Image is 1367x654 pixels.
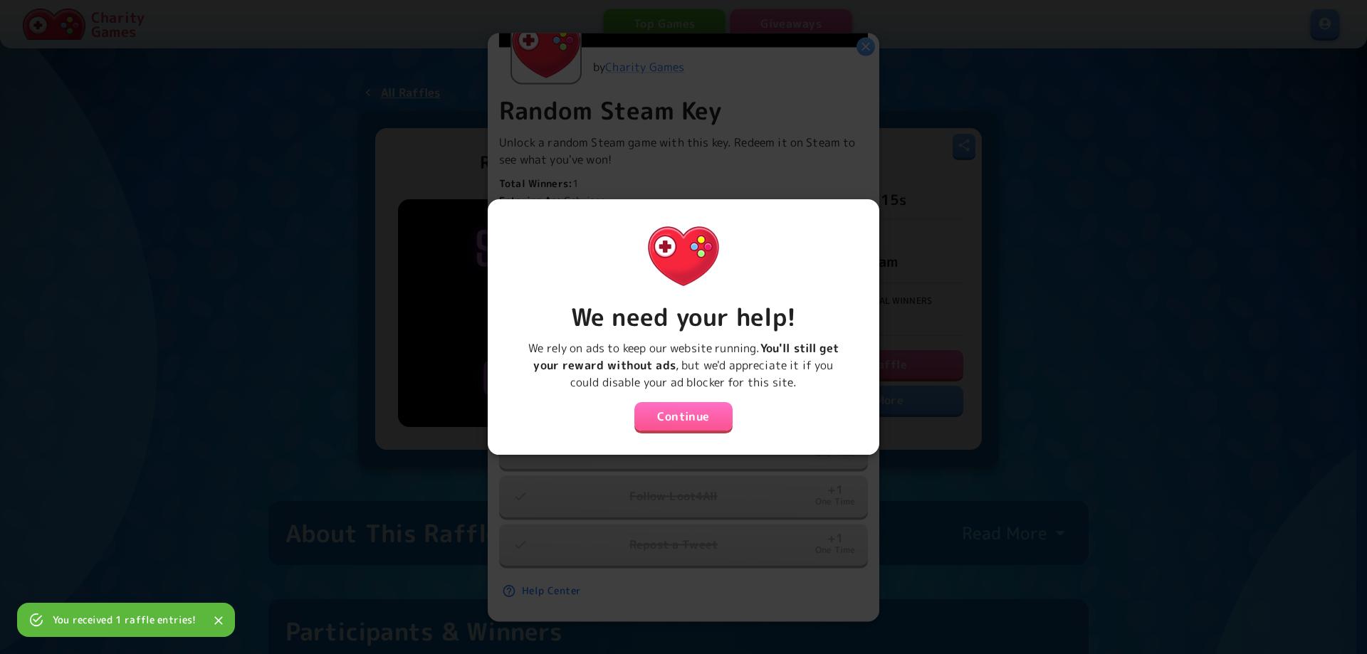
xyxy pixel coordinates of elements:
[53,607,197,633] div: You received 1 raffle entries!
[638,211,729,302] img: Charity.Games
[533,340,838,373] b: You'll still get your reward without ads
[208,610,229,631] button: Close
[634,402,733,431] button: Continue
[499,339,868,391] p: We rely on ads to keep our website running. , but we'd appreciate it if you could disable your ad...
[571,300,797,334] strong: We need your help!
